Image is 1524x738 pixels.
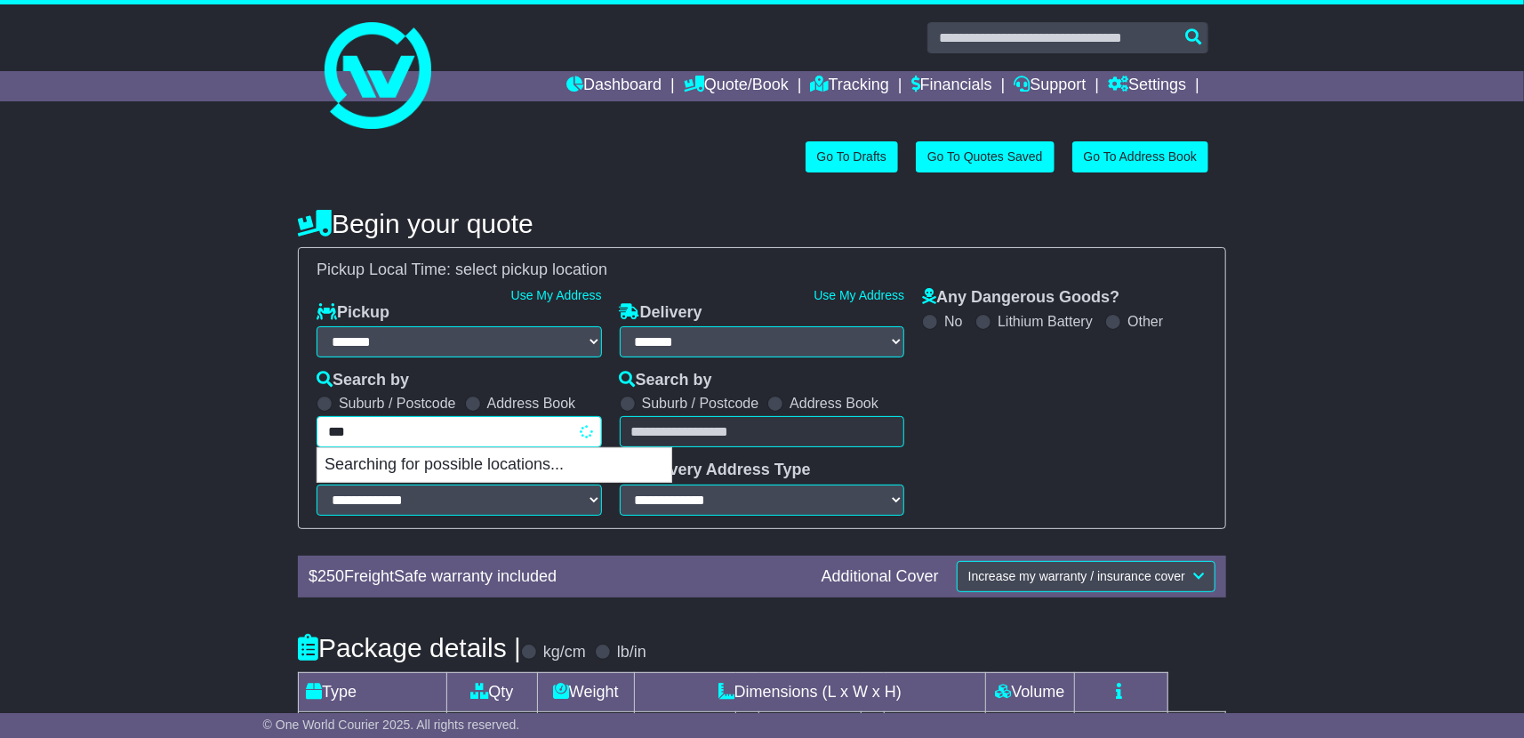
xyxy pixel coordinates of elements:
td: Volume [985,672,1074,711]
a: Tracking [811,71,889,101]
label: No [944,313,962,330]
label: Address Book [790,395,878,412]
a: Financials [911,71,992,101]
label: Delivery [620,303,702,323]
a: Settings [1108,71,1186,101]
a: Use My Address [814,288,904,302]
label: Suburb / Postcode [642,395,759,412]
td: Weight [537,672,634,711]
label: Suburb / Postcode [339,395,456,412]
a: Quote/Book [684,71,789,101]
label: kg/cm [543,643,586,662]
td: Dimensions (L x W x H) [634,672,985,711]
div: Additional Cover [813,567,948,587]
span: select pickup location [455,261,607,278]
label: lb/in [617,643,646,662]
div: Pickup Local Time: [308,261,1216,280]
td: Qty [447,672,538,711]
label: Address Book [487,395,576,412]
label: Search by [620,371,712,390]
button: Increase my warranty / insurance cover [957,561,1215,592]
a: Go To Address Book [1072,141,1208,172]
label: Other [1127,313,1163,330]
a: Support [1015,71,1087,101]
label: Any Dangerous Goods? [922,288,1119,308]
a: Dashboard [566,71,662,101]
span: © One World Courier 2025. All rights reserved. [263,718,520,732]
a: Go To Drafts [806,141,898,172]
label: Delivery Address Type [620,461,811,480]
label: Search by [317,371,409,390]
span: Increase my warranty / insurance cover [968,569,1185,583]
a: Use My Address [511,288,602,302]
h4: Package details | [298,633,521,662]
span: 250 [317,567,344,585]
label: Lithium Battery [998,313,1093,330]
p: Searching for possible locations... [317,448,671,482]
td: Type [299,672,447,711]
label: Pickup [317,303,389,323]
h4: Begin your quote [298,209,1226,238]
div: $ FreightSafe warranty included [300,567,813,587]
a: Go To Quotes Saved [916,141,1055,172]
